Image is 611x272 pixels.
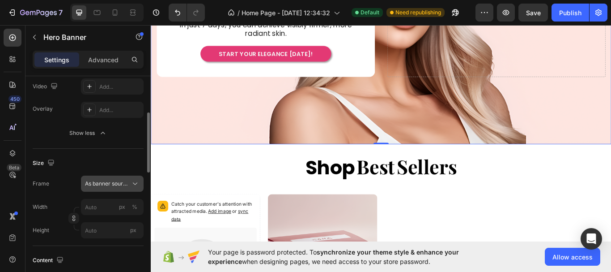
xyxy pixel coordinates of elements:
[8,95,21,103] div: 450
[58,27,210,46] button: <p><span style="color:#F4F4F4;font-size:15px;">START YOUR ELEGANCE TODAY!</span></p>
[69,129,107,138] div: Show less
[99,83,141,91] div: Add...
[67,216,93,223] span: Add image
[24,207,120,233] p: Catch your customer's attention with attracted media.
[119,203,125,211] div: px
[240,151,284,184] span: Best
[81,199,144,215] input: px%
[169,4,205,22] div: Undo/Redo
[43,32,119,43] p: Hero Banner
[99,106,141,114] div: Add...
[242,8,330,17] span: Home Page - [DATE] 12:34:32
[208,248,459,265] span: synchronize your theme style & enhance your experience
[33,81,59,93] div: Video
[552,4,589,22] button: Publish
[132,203,137,211] div: %
[33,157,56,169] div: Size
[44,55,69,65] p: Settings
[33,255,65,267] div: Content
[286,151,356,184] span: Sellers
[559,8,581,17] div: Publish
[238,8,240,17] span: /
[79,31,189,41] span: START YOUR ELEGANCE [DATE]!
[117,202,127,212] button: %
[130,227,136,233] span: px
[7,164,21,171] div: Beta
[33,105,53,113] div: Overlay
[33,226,49,234] label: Height
[81,176,144,192] button: As banner source
[545,248,600,266] button: Allow access
[33,180,49,188] label: Frame
[33,125,144,141] button: Show less
[552,252,593,262] span: Allow access
[180,152,238,186] span: Shop
[85,180,129,188] span: As banner source
[88,55,119,65] p: Advanced
[59,7,63,18] p: 7
[581,228,602,250] div: Open Intercom Messenger
[129,202,140,212] button: px
[151,23,611,244] iframe: Design area
[526,9,541,17] span: Save
[395,9,441,17] span: Need republishing
[361,9,379,17] span: Default
[33,203,47,211] label: Width
[81,222,144,238] input: px
[4,4,67,22] button: 7
[518,4,548,22] button: Save
[208,247,494,266] span: Your page is password protected. To when designing pages, we need access to your store password.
